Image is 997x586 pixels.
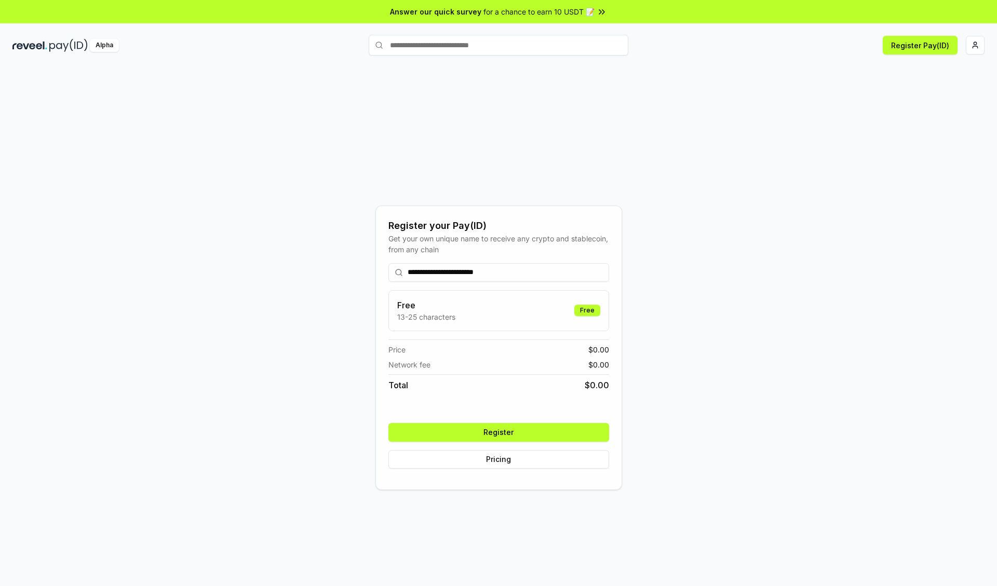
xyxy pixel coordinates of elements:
[483,6,595,17] span: for a chance to earn 10 USDT 📝
[388,379,408,391] span: Total
[588,344,609,355] span: $ 0.00
[388,423,609,442] button: Register
[574,305,600,316] div: Free
[90,39,119,52] div: Alpha
[12,39,47,52] img: reveel_dark
[388,219,609,233] div: Register your Pay(ID)
[49,39,88,52] img: pay_id
[883,36,958,54] button: Register Pay(ID)
[390,6,481,17] span: Answer our quick survey
[388,359,430,370] span: Network fee
[388,344,406,355] span: Price
[388,450,609,469] button: Pricing
[588,359,609,370] span: $ 0.00
[397,299,455,311] h3: Free
[585,379,609,391] span: $ 0.00
[397,311,455,322] p: 13-25 characters
[388,233,609,255] div: Get your own unique name to receive any crypto and stablecoin, from any chain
